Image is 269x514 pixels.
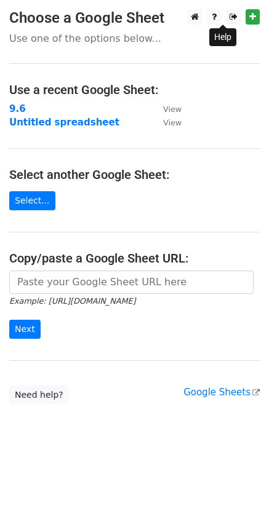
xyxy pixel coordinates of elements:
small: View [163,105,182,114]
h4: Select another Google Sheet: [9,167,260,182]
a: View [151,117,182,128]
a: View [151,103,182,114]
a: Untitled spreadsheet [9,117,119,128]
div: Help [209,28,236,46]
small: Example: [URL][DOMAIN_NAME] [9,296,135,306]
h3: Choose a Google Sheet [9,9,260,27]
a: Google Sheets [183,387,260,398]
a: Need help? [9,385,69,405]
h4: Use a recent Google Sheet: [9,82,260,97]
input: Next [9,320,41,339]
p: Use one of the options below... [9,32,260,45]
small: View [163,118,182,127]
a: 9.6 [9,103,26,114]
a: Select... [9,191,55,210]
h4: Copy/paste a Google Sheet URL: [9,251,260,266]
input: Paste your Google Sheet URL here [9,271,254,294]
